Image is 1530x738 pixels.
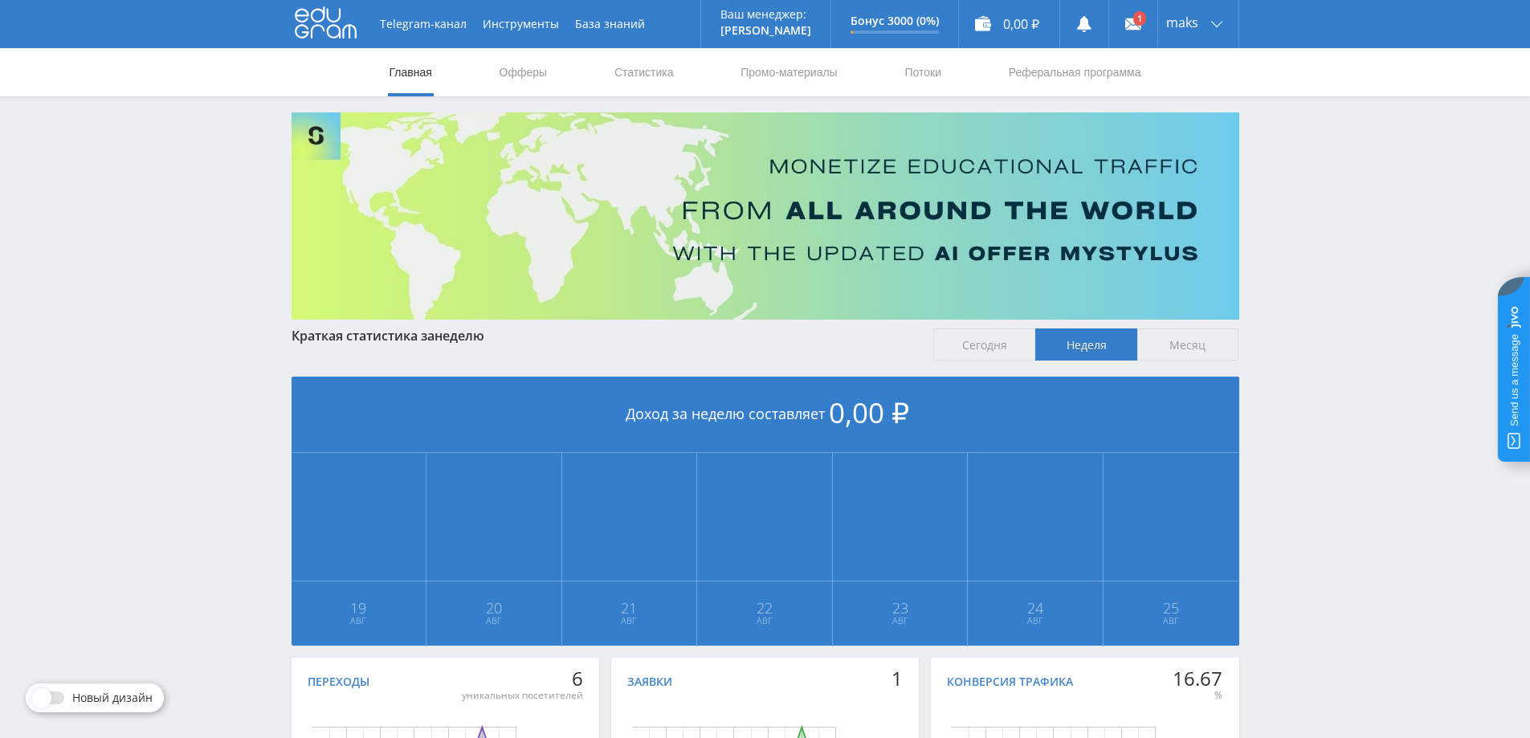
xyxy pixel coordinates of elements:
[903,48,943,96] a: Потоки
[1166,16,1198,29] span: maks
[829,393,909,431] span: 0,00 ₽
[969,601,1102,614] span: 24
[1007,48,1143,96] a: Реферальная программа
[1035,328,1137,361] span: Неделя
[1173,667,1222,690] div: 16.67
[292,601,426,614] span: 19
[435,327,484,345] span: неделю
[933,328,1035,361] span: Сегодня
[498,48,549,96] a: Офферы
[292,328,918,343] div: Краткая статистика за
[698,601,831,614] span: 22
[851,14,939,27] p: Бонус 3000 (0%)
[292,112,1239,320] img: Banner
[739,48,838,96] a: Промо-материалы
[613,48,675,96] a: Статистика
[720,24,811,37] p: [PERSON_NAME]
[969,614,1102,627] span: Авг
[462,689,583,702] div: уникальных посетителей
[947,675,1073,688] div: Конверсия трафика
[1137,328,1239,361] span: Месяц
[891,667,903,690] div: 1
[388,48,434,96] a: Главная
[1104,614,1238,627] span: Авг
[1173,689,1222,702] div: %
[720,8,811,21] p: Ваш менеджер:
[292,377,1239,453] div: Доход за неделю составляет
[292,614,426,627] span: Авг
[834,601,967,614] span: 23
[308,675,369,688] div: Переходы
[563,614,696,627] span: Авг
[834,614,967,627] span: Авг
[1104,601,1238,614] span: 25
[427,601,561,614] span: 20
[72,691,153,704] span: Новый дизайн
[427,614,561,627] span: Авг
[462,667,583,690] div: 6
[563,601,696,614] span: 21
[627,675,672,688] div: Заявки
[698,614,831,627] span: Авг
